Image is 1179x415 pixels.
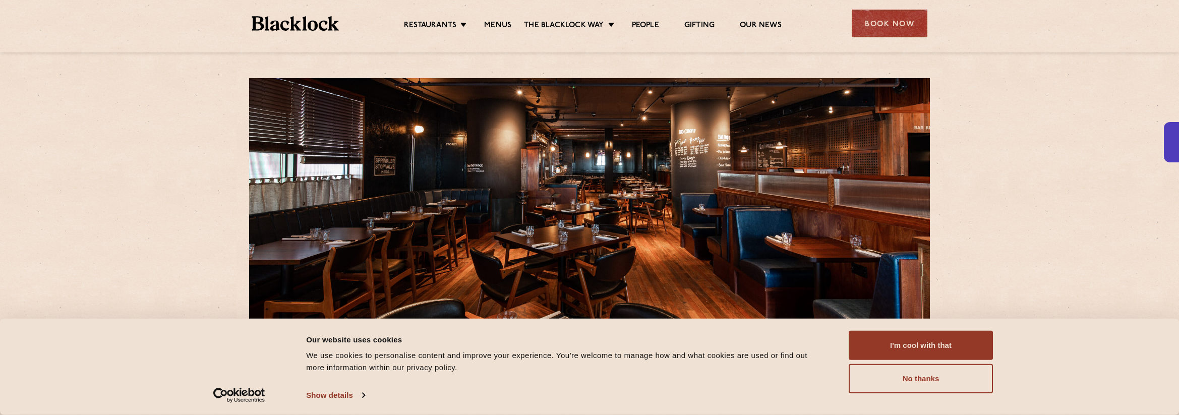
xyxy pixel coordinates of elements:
[306,333,826,345] div: Our website uses cookies
[524,21,604,32] a: The Blacklock Way
[632,21,659,32] a: People
[195,388,283,403] a: Usercentrics Cookiebot - opens in a new window
[849,331,993,360] button: I'm cool with that
[404,21,456,32] a: Restaurants
[484,21,511,32] a: Menus
[852,10,927,37] div: Book Now
[252,16,339,31] img: BL_Textured_Logo-footer-cropped.svg
[306,349,826,374] div: We use cookies to personalise content and improve your experience. You're welcome to manage how a...
[849,364,993,393] button: No thanks
[684,21,715,32] a: Gifting
[740,21,782,32] a: Our News
[306,388,365,403] a: Show details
